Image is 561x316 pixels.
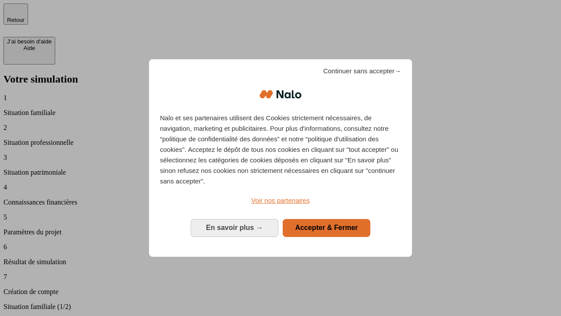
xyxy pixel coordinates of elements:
span: En savoir plus → [206,224,263,231]
a: Voir nos partenaires [160,195,401,206]
span: Voir nos partenaires [251,197,309,204]
span: Accepter & Fermer [295,224,358,231]
button: En savoir plus: Configurer vos consentements [191,219,278,237]
img: Logo [259,81,302,108]
p: Nalo et ses partenaires utilisent des Cookies strictement nécessaires, de navigation, marketing e... [160,113,401,187]
span: Continuer sans accepter→ [323,66,401,76]
div: Bienvenue chez Nalo Gestion du consentement [149,59,412,256]
button: Accepter & Fermer: Accepter notre traitement des données et fermer [283,219,370,237]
